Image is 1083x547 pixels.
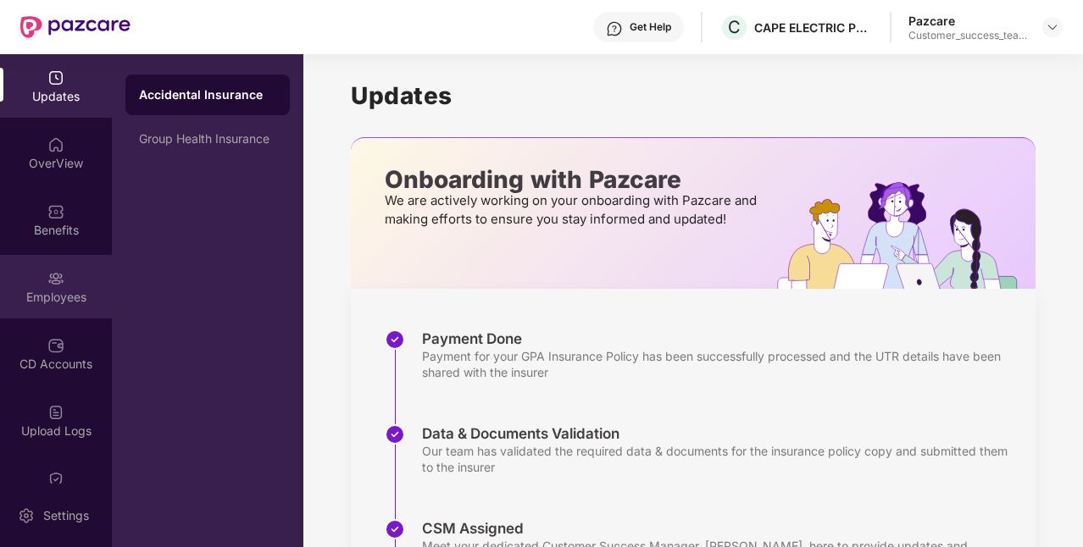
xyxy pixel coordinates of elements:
img: svg+xml;base64,PHN2ZyBpZD0iVXBsb2FkX0xvZ3MiIGRhdGEtbmFtZT0iVXBsb2FkIExvZ3MiIHhtbG5zPSJodHRwOi8vd3... [47,404,64,421]
div: Data & Documents Validation [422,424,1019,443]
div: Accidental Insurance [139,86,276,103]
img: svg+xml;base64,PHN2ZyBpZD0iU2V0dGluZy0yMHgyMCIgeG1sbnM9Imh0dHA6Ly93d3cudzMub3JnLzIwMDAvc3ZnIiB3aW... [18,507,35,524]
div: Payment for your GPA Insurance Policy has been successfully processed and the UTR details have be... [422,348,1019,380]
span: C [728,17,741,37]
p: We are actively working on your onboarding with Pazcare and making efforts to ensure you stay inf... [385,191,762,229]
div: Get Help [630,20,671,34]
div: Group Health Insurance [139,132,276,146]
img: svg+xml;base64,PHN2ZyBpZD0iRHJvcGRvd24tMzJ4MzIiIHhtbG5zPSJodHRwOi8vd3d3LnczLm9yZy8yMDAwL3N2ZyIgd2... [1046,20,1059,34]
img: New Pazcare Logo [20,16,131,38]
img: svg+xml;base64,PHN2ZyBpZD0iVXBkYXRlZCIgeG1sbnM9Imh0dHA6Ly93d3cudzMub3JnLzIwMDAvc3ZnIiB3aWR0aD0iMj... [47,69,64,86]
img: svg+xml;base64,PHN2ZyBpZD0iU3RlcC1Eb25lLTMyeDMyIiB4bWxucz0iaHR0cDovL3d3dy53My5vcmcvMjAwMC9zdmciIH... [385,424,405,445]
div: Payment Done [422,329,1019,348]
div: CSM Assigned [422,519,1019,538]
div: CAPE ELECTRIC PRIVATE LIMITED [754,19,873,36]
img: svg+xml;base64,PHN2ZyBpZD0iQ2xhaW0iIHhtbG5zPSJodHRwOi8vd3d3LnczLm9yZy8yMDAwL3N2ZyIgd2lkdGg9IjIwIi... [47,471,64,488]
img: hrOnboarding [777,182,1036,289]
p: Onboarding with Pazcare [385,172,762,187]
img: svg+xml;base64,PHN2ZyBpZD0iU3RlcC1Eb25lLTMyeDMyIiB4bWxucz0iaHR0cDovL3d3dy53My5vcmcvMjAwMC9zdmciIH... [385,329,405,350]
img: svg+xml;base64,PHN2ZyBpZD0iQ0RfQWNjb3VudHMiIGRhdGEtbmFtZT0iQ0QgQWNjb3VudHMiIHhtbG5zPSJodHRwOi8vd3... [47,337,64,354]
h1: Updates [351,81,1036,110]
img: svg+xml;base64,PHN2ZyBpZD0iSGVscC0zMngzMiIgeG1sbnM9Imh0dHA6Ly93d3cudzMub3JnLzIwMDAvc3ZnIiB3aWR0aD... [606,20,623,37]
div: Customer_success_team_lead [908,29,1027,42]
div: Settings [38,507,94,524]
div: Pazcare [908,13,1027,29]
img: svg+xml;base64,PHN2ZyBpZD0iU3RlcC1Eb25lLTMyeDMyIiB4bWxucz0iaHR0cDovL3d3dy53My5vcmcvMjAwMC9zdmciIH... [385,519,405,539]
div: Our team has validated the required data & documents for the insurance policy copy and submitted ... [422,443,1019,475]
img: svg+xml;base64,PHN2ZyBpZD0iSG9tZSIgeG1sbnM9Imh0dHA6Ly93d3cudzMub3JnLzIwMDAvc3ZnIiB3aWR0aD0iMjAiIG... [47,136,64,153]
img: svg+xml;base64,PHN2ZyBpZD0iQmVuZWZpdHMiIHhtbG5zPSJodHRwOi8vd3d3LnczLm9yZy8yMDAwL3N2ZyIgd2lkdGg9Ij... [47,203,64,220]
img: svg+xml;base64,PHN2ZyBpZD0iRW1wbG95ZWVzIiB4bWxucz0iaHR0cDovL3d3dy53My5vcmcvMjAwMC9zdmciIHdpZHRoPS... [47,270,64,287]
